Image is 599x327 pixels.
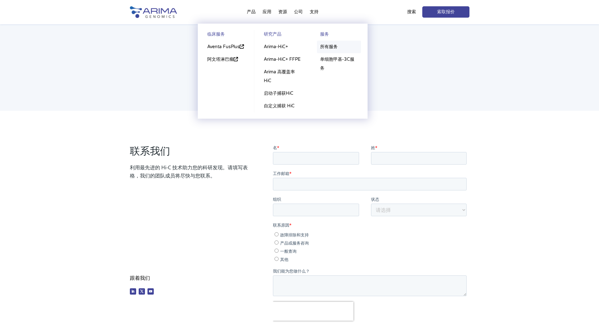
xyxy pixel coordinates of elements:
[264,69,295,83] font: Arima 高覆盖率 HiC
[207,44,240,49] font: Aventa FusPlus
[130,164,248,179] font: 利用最先进的 Hi-C 技术助力您的科研发现。请填写表格，我们的团队成员将尽快与您联系。
[264,57,301,62] font: Arima-HiC+ FFPE
[204,41,248,53] a: Aventa FusPlus
[207,31,225,37] font: 临床服务
[317,41,361,53] a: 所有服务
[130,6,177,18] img: Arima-Genomics 徽标
[207,57,234,62] font: 阿文塔淋巴瘤
[317,53,361,75] a: 单细胞甲基-3C服务
[261,66,304,87] a: Arima 高覆盖率 HiC
[264,103,295,109] font: 自定义捕获 HiC
[320,31,329,37] font: 服务
[407,9,416,14] font: 搜索
[261,100,304,112] a: 自定义捕获 HiC
[422,6,469,18] a: 索取报价
[264,91,293,96] font: 启动子捕获HiC
[261,30,304,41] a: 研究产品
[261,41,304,53] a: Arima-HiC+
[130,145,170,157] font: 联系我们
[130,275,150,281] font: 跟着我们
[204,30,248,41] a: 临床服务
[437,9,455,14] font: 索取报价
[261,53,304,66] a: Arima-HiC+ FFPE
[204,53,248,66] a: 阿文塔淋巴瘤
[320,44,338,49] font: 所有服务
[130,288,136,295] a: 在 LinkedIn 上关注
[264,44,288,49] font: Arima-HiC+
[264,31,281,37] font: 研究产品
[139,288,145,295] a: 关注 X
[320,57,354,71] font: 单细胞甲基-3C服务
[261,87,304,100] a: 启动子捕获HiC
[317,30,361,41] a: 服务
[147,288,154,295] a: 在 YouTube 上关注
